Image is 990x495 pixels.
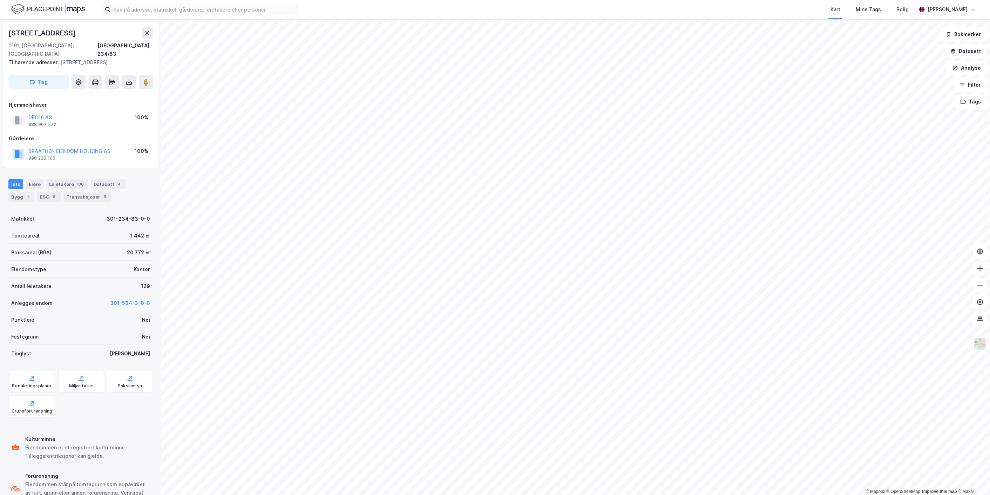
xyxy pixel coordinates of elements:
[974,337,987,351] img: Z
[955,461,990,495] iframe: Chat Widget
[11,215,34,223] div: Matrikkel
[134,265,150,274] div: Kontor
[142,316,150,324] div: Nei
[8,179,23,189] div: Info
[135,113,148,122] div: 100%
[8,192,34,202] div: Bygg
[69,383,94,389] div: Miljøstatus
[142,333,150,341] div: Nei
[9,134,152,143] div: Gårdeiere
[11,349,31,358] div: Tinglyst
[8,58,147,67] div: [STREET_ADDRESS]
[26,179,43,189] div: Eiere
[11,282,52,290] div: Antall leietakere
[922,489,957,494] a: Improve this map
[11,316,34,324] div: Punktleie
[887,489,921,494] a: OpenStreetMap
[28,155,55,161] div: 990 236 100
[12,383,52,389] div: Reguleringsplaner
[11,248,52,257] div: Bruksareal (BRA)
[11,299,53,307] div: Anleggseiendom
[856,5,881,14] div: Mine Tags
[25,443,150,460] div: Eiendommen er et registrert kulturminne. Tilleggsrestriksjoner kan gjelde.
[91,179,126,189] div: Datasett
[928,5,968,14] div: [PERSON_NAME]
[110,349,150,358] div: [PERSON_NAME]
[11,232,39,240] div: Tomteareal
[896,5,909,14] div: Bolig
[127,248,150,257] div: 20 772 ㎡
[830,5,840,14] div: Kart
[25,193,32,200] div: 1
[940,27,987,41] button: Bokmerker
[9,101,152,109] div: Hjemmelshaver
[25,435,150,443] div: Kulturminne
[110,299,150,307] button: 301-534-3-0-0
[944,44,987,58] button: Datasett
[955,95,987,109] button: Tags
[11,333,39,341] div: Festegrunn
[866,489,885,494] a: Mapbox
[118,383,142,389] div: Saksinnsyn
[28,122,56,127] div: 888 907 572
[947,61,987,75] button: Analyse
[11,3,85,15] img: logo.f888ab2527a4732fd821a326f86c7f29.svg
[116,181,123,188] div: 4
[37,192,61,202] div: ESG
[110,4,298,15] input: Søk på adresse, matrikkel, gårdeiere, leietakere eller personer
[11,265,46,274] div: Eiendomstype
[8,27,77,39] div: [STREET_ADDRESS]
[141,282,150,290] div: 129
[8,59,60,65] span: Tilhørende adresser:
[8,75,69,89] button: Tag
[102,193,109,200] div: 5
[130,232,150,240] div: 1 442 ㎡
[107,215,150,223] div: 301-234-83-0-0
[51,193,58,200] div: 8
[75,181,85,188] div: 130
[25,472,150,480] div: Forurensning
[8,41,97,58] div: 0191, [GEOGRAPHIC_DATA], [GEOGRAPHIC_DATA]
[135,147,148,155] div: 100%
[63,192,111,202] div: Transaksjoner
[97,41,153,58] div: [GEOGRAPHIC_DATA], 234/83
[46,179,88,189] div: Leietakere
[12,408,52,414] div: Grunnforurensning
[954,78,987,92] button: Filter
